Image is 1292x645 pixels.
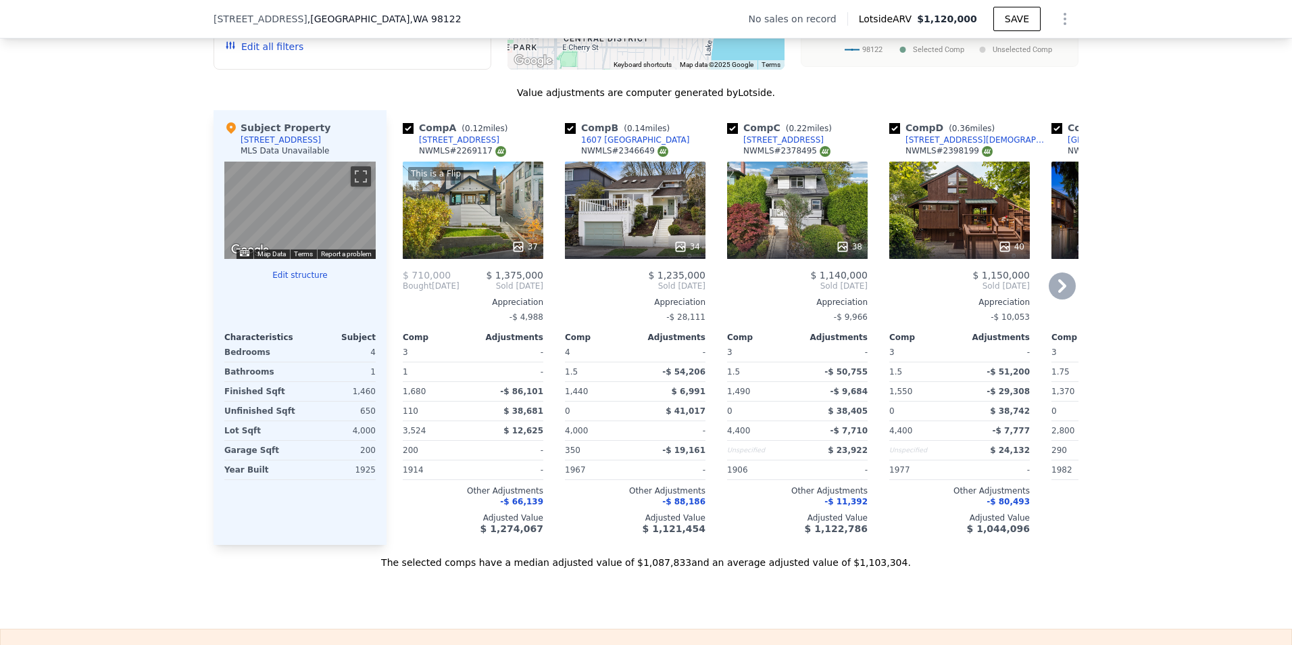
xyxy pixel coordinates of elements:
div: Adjustments [635,332,705,343]
span: $ 1,274,067 [480,523,543,534]
div: Lot Sqft [224,421,297,440]
div: [DATE] [403,281,459,291]
div: 1.75 [1051,362,1119,381]
span: $ 1,121,454 [643,523,705,534]
span: ( miles) [943,124,1000,133]
text: 98122 [862,45,883,54]
span: Lotside ARV [859,12,917,26]
div: Comp D [889,121,1000,135]
div: - [962,343,1030,362]
div: Other Adjustments [1051,485,1192,496]
div: Appreciation [565,297,705,308]
img: NWMLS Logo [982,146,993,157]
div: Appreciation [403,297,543,308]
div: Other Adjustments [889,485,1030,496]
div: Street View [224,162,376,259]
span: ( miles) [618,124,675,133]
div: - [638,343,705,362]
div: 200 [303,441,376,460]
span: $ 1,375,000 [486,270,543,281]
img: NWMLS Logo [820,146,830,157]
span: ( miles) [780,124,837,133]
button: Edit structure [224,270,376,281]
div: Comp [403,332,473,343]
span: -$ 29,308 [987,387,1030,396]
div: 1 [303,362,376,381]
span: -$ 9,684 [830,387,868,396]
div: - [638,460,705,479]
div: 37 [512,240,538,254]
span: , [GEOGRAPHIC_DATA] [307,12,462,26]
span: -$ 7,777 [993,426,1030,435]
span: Bought [403,281,432,291]
span: $1,120,000 [917,14,977,24]
div: NWMLS # 2269117 [419,145,506,157]
span: 200 [403,446,418,455]
span: ( miles) [456,124,513,133]
button: Keyboard shortcuts [240,250,249,256]
div: - [800,343,868,362]
div: Bathrooms [224,362,297,381]
span: 110 [403,406,418,416]
div: Value adjustments are computer generated by Lotside . [214,86,1078,99]
div: 1.5 [565,362,632,381]
a: [STREET_ADDRESS] [727,135,824,145]
div: NWMLS # 2415144 [1068,145,1155,157]
div: 34 [674,240,700,254]
div: 1967 [565,460,632,479]
span: 0 [1051,406,1057,416]
a: Terms (opens in new tab) [762,61,780,68]
span: -$ 28,111 [666,312,705,322]
span: Map data ©2025 Google [680,61,753,68]
div: The selected comps have a median adjusted value of $1,087,833 and an average adjusted value of $1... [214,545,1078,569]
button: Toggle fullscreen view [351,166,371,187]
button: Map Data [257,249,286,259]
div: Subject Property [224,121,330,135]
a: 1607 [GEOGRAPHIC_DATA] [565,135,690,145]
span: 1,680 [403,387,426,396]
div: Appreciation [727,297,868,308]
div: 38 [836,240,862,254]
span: $ 1,140,000 [810,270,868,281]
a: Open this area in Google Maps (opens a new window) [511,52,555,70]
span: $ 38,681 [503,406,543,416]
div: Comp [565,332,635,343]
span: -$ 88,186 [662,497,705,506]
div: Other Adjustments [565,485,705,496]
div: 1607 [GEOGRAPHIC_DATA] [581,135,690,145]
button: Keyboard shortcuts [614,60,672,70]
span: -$ 9,966 [834,312,868,322]
span: 0.22 [789,124,807,133]
span: -$ 10,053 [991,312,1030,322]
span: -$ 51,200 [987,367,1030,377]
span: 0 [565,406,570,416]
span: 3 [1051,348,1057,357]
div: 1977 [889,460,957,479]
div: - [476,343,543,362]
span: -$ 80,493 [987,497,1030,506]
span: $ 1,150,000 [972,270,1030,281]
span: 2,800 [1051,426,1074,435]
div: [GEOGRAPHIC_DATA] [1068,135,1153,145]
div: Comp [889,332,960,343]
div: Unspecified [727,441,795,460]
div: Year Built [224,460,297,479]
div: 1.5 [889,362,957,381]
img: NWMLS Logo [657,146,668,157]
div: Comp [727,332,797,343]
span: -$ 4,988 [510,312,543,322]
div: [STREET_ADDRESS] [241,135,321,145]
text: Selected Comp [913,45,964,54]
span: $ 23,922 [828,446,868,455]
div: - [476,460,543,479]
div: MLS Data Unavailable [241,145,330,156]
img: Google [511,52,555,70]
div: Unfinished Sqft [224,402,297,421]
span: $ 1,122,786 [805,523,868,534]
div: [STREET_ADDRESS][DEMOGRAPHIC_DATA] [905,135,1046,145]
div: Unspecified [889,441,957,460]
div: Garage Sqft [224,441,297,460]
div: 1 [403,362,470,381]
div: Adjusted Value [1051,512,1192,523]
div: - [962,460,1030,479]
